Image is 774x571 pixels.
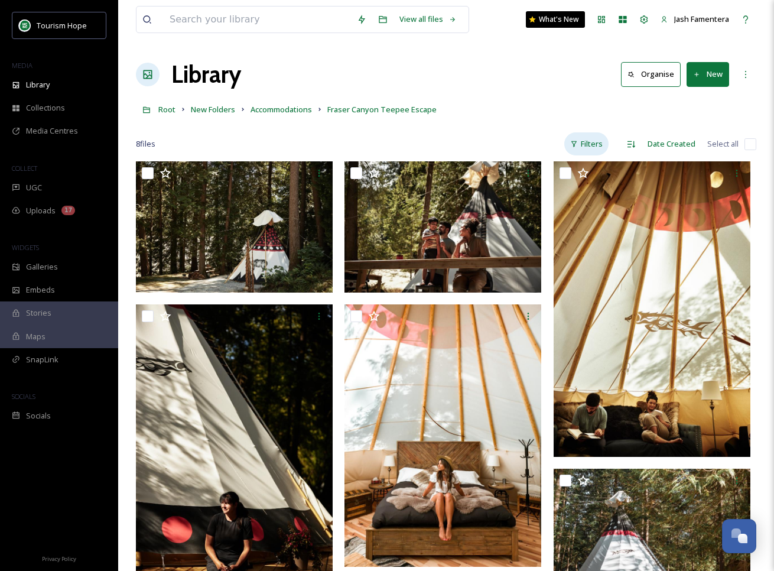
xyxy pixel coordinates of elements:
span: SOCIALS [12,392,35,401]
span: Stories [26,307,51,319]
input: Search your library [164,7,351,33]
span: MEDIA [12,61,32,70]
button: Open Chat [722,519,756,553]
span: UGC [26,182,42,193]
span: Privacy Policy [42,555,76,563]
span: Collections [26,102,65,113]
span: New Folders [191,104,235,115]
span: Jash Famentera [674,14,729,24]
span: Socials [26,410,51,421]
span: Select all [707,138,739,150]
span: Tourism Hope [37,20,87,31]
div: Filters [564,132,609,155]
a: Privacy Policy [42,551,76,565]
span: 8 file s [136,138,155,150]
span: COLLECT [12,164,37,173]
span: Fraser Canyon Teepee Escape [327,104,437,115]
img: 80176_Main File.tif [136,161,333,293]
span: Root [158,104,175,115]
button: New [687,62,729,86]
a: New Folders [191,102,235,116]
span: Media Centres [26,125,78,137]
a: Root [158,102,175,116]
span: Galleries [26,261,58,272]
button: Organise [621,62,681,86]
a: Organise [621,62,687,86]
img: 80360_Main File.tif [554,161,750,457]
a: Fraser Canyon Teepee Escape [327,102,437,116]
div: Date Created [642,132,701,155]
a: View all files [393,8,463,31]
span: Maps [26,331,45,342]
div: 17 [61,206,75,215]
a: Library [171,57,241,92]
span: Embeds [26,284,55,296]
img: logo.png [19,20,31,31]
a: Jash Famentera [655,8,735,31]
a: Accommodations [251,102,312,116]
span: WIDGETS [12,243,39,252]
span: SnapLink [26,354,58,365]
img: 83214_Main File.jpg [344,304,541,566]
span: Accommodations [251,104,312,115]
a: What's New [526,11,585,28]
span: Uploads [26,205,56,216]
span: Library [26,79,50,90]
img: 80196_Main File.tif [344,161,541,293]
